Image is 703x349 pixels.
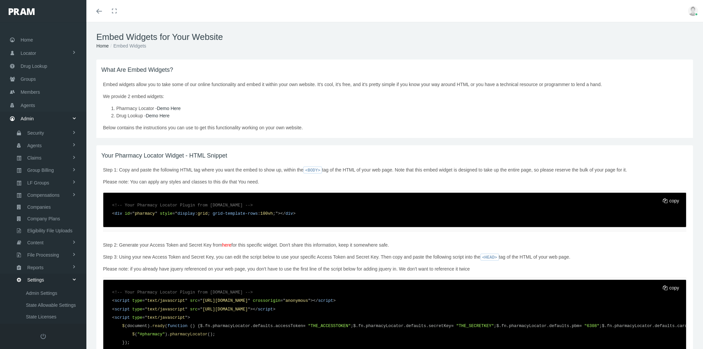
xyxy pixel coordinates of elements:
[116,112,686,119] li: Drug Lookup -
[112,315,115,320] span: <
[200,307,203,312] span: "
[172,211,177,216] span: ="
[132,298,142,303] span: type
[333,298,336,303] span: >
[142,315,187,320] span: text/javascript
[185,315,188,320] span: "
[363,324,366,328] span: .
[146,113,170,118] a: Demo Here
[308,298,311,303] span: "
[198,307,200,312] span: =
[167,332,170,337] span: .
[132,211,135,216] span: "
[210,324,213,328] span: .
[248,307,251,312] span: "
[599,324,602,328] span: ;
[21,34,33,46] span: Home
[280,298,311,303] span: anonymous
[190,324,193,328] span: (
[280,298,283,303] span: =
[27,225,72,236] span: Eligibility File Uploads
[160,211,172,216] span: style
[145,307,148,312] span: "
[273,211,275,216] span: ;
[185,298,188,303] span: "
[130,211,133,216] span: =
[125,340,127,345] span: )
[21,47,36,59] span: Locator
[157,106,181,111] a: Demo Here
[663,198,679,203] a: Copy
[675,324,677,328] span: .
[308,324,351,328] span: "THE_ACCESSTOKEN"
[101,66,688,74] h4: What Are Embed Widgets?
[103,81,686,88] p: Embed widgets allow you to take some of our online functionality and embed it within your own web...
[198,298,200,303] span: =
[663,285,679,291] a: Copy
[311,298,313,303] span: >
[195,211,198,216] span: :
[547,324,549,328] span: .
[103,93,686,100] p: We provide 2 embed widgets:
[27,249,59,261] span: File Processing
[193,324,195,328] span: )
[130,211,157,216] span: pharmacy
[278,211,281,216] span: >
[222,242,232,248] a: here
[26,311,56,322] span: State Licenses
[112,196,253,214] span: <!-- Your Pharmacy Locator Plugin from [DOMAIN_NAME] -->
[210,332,213,337] span: )
[165,332,167,337] span: )
[456,324,494,328] span: "THE_SECRETKEY"
[21,60,47,72] span: Drug Lookup
[132,315,142,320] span: type
[213,332,215,337] span: ;
[313,298,333,303] span: script
[142,298,145,303] span: =
[116,105,686,112] li: Pharmacy Locator -
[253,307,273,312] span: script
[688,6,698,16] img: user-placeholder.jpg
[155,211,157,216] span: "
[145,315,148,320] span: "
[112,211,115,216] span: <
[313,298,318,303] span: </
[27,152,42,164] span: Claims
[96,43,109,49] a: Home
[125,211,130,216] span: id
[480,254,499,261] code: <HEAD>
[27,237,44,248] span: Content
[200,298,203,303] span: "
[27,189,59,201] span: Compensations
[103,253,686,261] p: Step 3: Using your new Access Token and Secret Key, you can edit the script below to use your spe...
[165,324,167,328] span: (
[112,211,122,216] span: div
[112,298,130,303] span: script
[506,324,509,328] span: .
[426,324,429,328] span: .
[27,262,44,273] span: Reports
[167,324,187,328] span: function
[170,332,207,337] span: pharmacyLocator
[26,299,76,311] span: State Allowable Settings
[403,324,406,328] span: .
[27,274,44,286] span: Settings
[213,211,258,216] span: grid-template-rows
[101,152,688,160] h4: Your Pharmacy Locator Widget - HTML Snippet
[253,307,258,312] span: </
[494,324,497,328] span: ;
[177,211,195,216] span: display
[152,324,165,328] span: ready
[103,166,686,174] p: Step 1: Copy and paste the following HTML tag where you want the embed to show up, within the tag...
[248,298,251,303] span: "
[356,324,358,328] span: .
[109,42,146,50] li: Embed Widgets
[258,211,260,216] span: :
[303,167,322,174] code: <BODY>
[604,324,607,328] span: .
[185,307,188,312] span: "
[142,315,145,320] span: =
[250,324,253,328] span: .
[122,340,125,345] span: }
[27,201,51,213] span: Companies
